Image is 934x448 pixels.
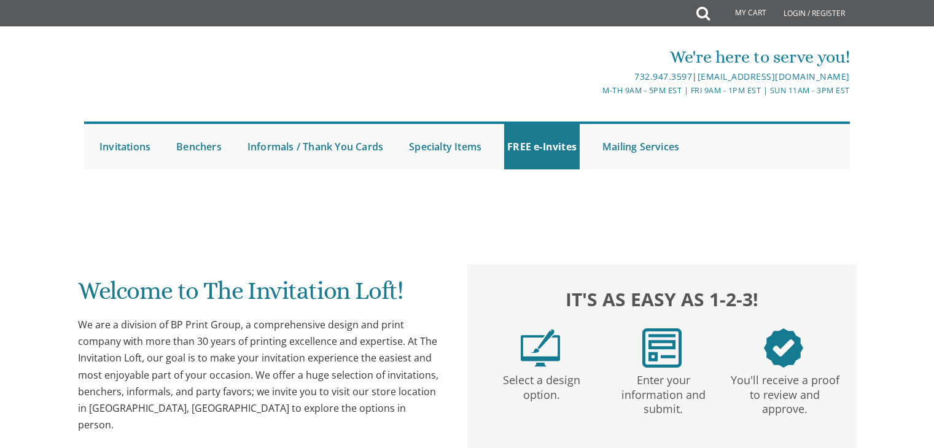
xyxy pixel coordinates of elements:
a: 732.947.3597 [634,71,692,82]
a: Specialty Items [406,124,485,169]
div: | [340,69,850,84]
img: step1.png [521,328,560,368]
a: FREE e-Invites [504,124,580,169]
h2: It's as easy as 1-2-3! [480,285,844,313]
p: Enter your information and submit. [605,368,722,417]
p: You'll receive a proof to review and approve. [726,368,843,417]
a: Informals / Thank You Cards [244,124,386,169]
a: [EMAIL_ADDRESS][DOMAIN_NAME] [698,71,850,82]
a: Invitations [96,124,154,169]
a: Benchers [173,124,225,169]
img: step2.png [642,328,682,368]
a: My Cart [709,1,775,26]
a: Mailing Services [599,124,682,169]
div: We're here to serve you! [340,45,850,69]
img: step3.png [764,328,803,368]
p: Select a design option. [483,368,600,403]
h1: Welcome to The Invitation Loft! [78,277,443,314]
div: We are a division of BP Print Group, a comprehensive design and print company with more than 30 y... [78,317,443,433]
div: M-Th 9am - 5pm EST | Fri 9am - 1pm EST | Sun 11am - 3pm EST [340,84,850,97]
